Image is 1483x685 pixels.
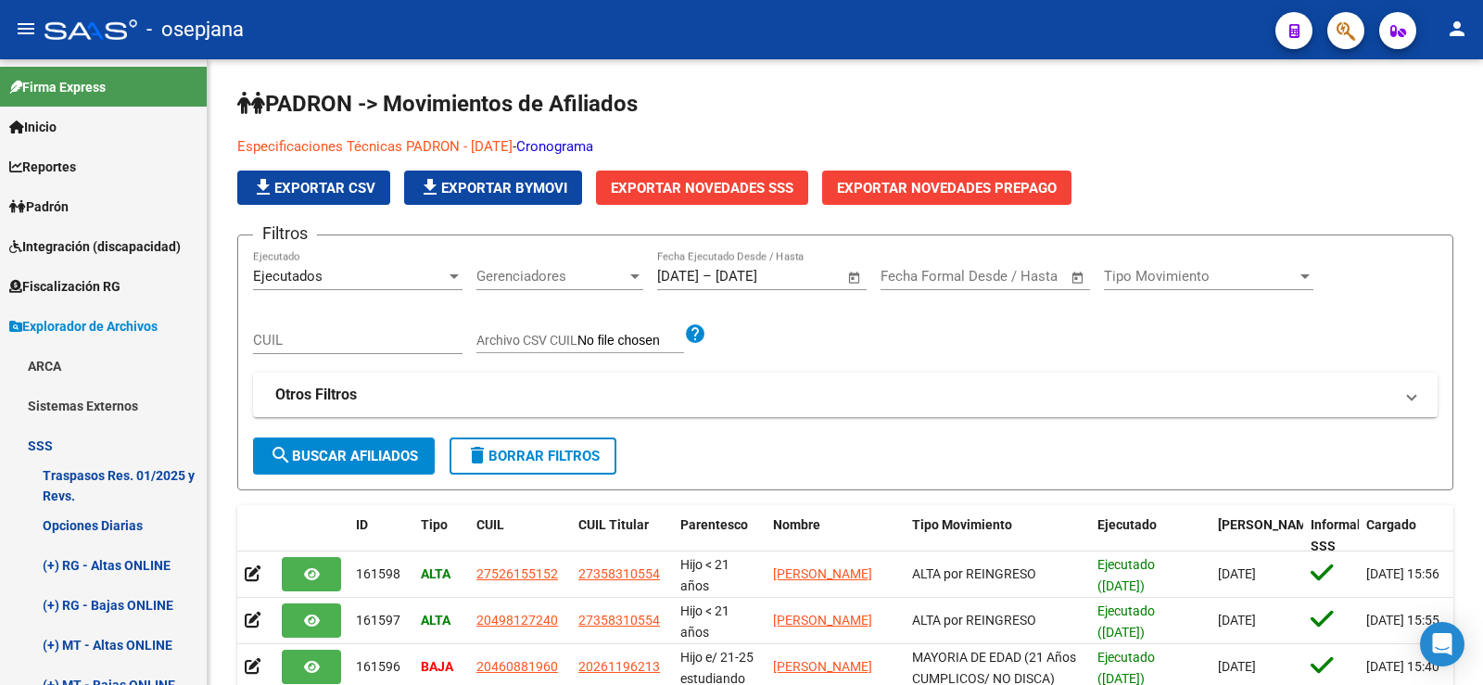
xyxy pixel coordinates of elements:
button: Borrar Filtros [450,438,616,475]
span: Padrón [9,197,69,217]
mat-expansion-panel-header: Otros Filtros [253,373,1438,417]
span: [PERSON_NAME] [1218,517,1318,532]
strong: BAJA [421,659,453,674]
span: Archivo CSV CUIL [476,333,577,348]
span: [DATE] 15:40 [1366,659,1439,674]
span: Tipo [421,517,448,532]
mat-icon: help [684,323,706,345]
mat-icon: file_download [419,176,441,198]
span: CUIL Titular [578,517,649,532]
span: Reportes [9,157,76,177]
span: Tipo Movimiento [912,517,1012,532]
input: Archivo CSV CUIL [577,333,684,349]
span: [DATE] [1218,659,1256,674]
span: 161596 [356,659,400,674]
datatable-header-cell: Informable SSS [1303,505,1359,566]
span: Fiscalización RG [9,276,120,297]
span: 161598 [356,566,400,581]
span: Integración (discapacidad) [9,236,181,257]
span: [DATE] [1218,613,1256,628]
span: Inicio [9,117,57,137]
mat-icon: file_download [252,176,274,198]
span: 27358310554 [578,613,660,628]
span: Ejecutado ([DATE]) [1097,557,1155,593]
span: Nombre [773,517,820,532]
span: PADRON -> Movimientos de Afiliados [237,91,638,117]
span: CUIL [476,517,504,532]
span: Tipo Movimiento [1104,268,1297,285]
span: Exportar Novedades SSS [611,180,793,197]
span: [PERSON_NAME] [773,613,872,628]
span: [DATE] 15:56 [1366,566,1439,581]
strong: Otros Filtros [275,385,357,405]
span: Buscar Afiliados [270,448,418,464]
datatable-header-cell: Parentesco [673,505,766,566]
span: Ejecutado [1097,517,1157,532]
span: [PERSON_NAME] [773,659,872,674]
a: Especificaciones Técnicas PADRON - [DATE] [237,138,513,155]
span: Borrar Filtros [466,448,600,464]
span: Parentesco [680,517,748,532]
span: [PERSON_NAME] [773,566,872,581]
datatable-header-cell: CUIL [469,505,571,566]
span: ALTA por REINGRESO [912,613,1036,628]
button: Buscar Afiliados [253,438,435,475]
strong: ALTA [421,566,450,581]
p: - [237,136,1441,157]
button: Open calendar [844,267,866,288]
input: Fecha inicio [881,268,956,285]
mat-icon: person [1446,18,1468,40]
a: Cronograma [516,138,593,155]
span: Hijo < 21 años [680,603,729,640]
datatable-header-cell: Nombre [766,505,905,566]
span: Exportar Novedades Prepago [837,180,1057,197]
button: Open calendar [1068,267,1089,288]
h3: Filtros [253,221,317,247]
span: Informable SSS [1311,517,1375,553]
mat-icon: menu [15,18,37,40]
span: ALTA por REINGRESO [912,566,1036,581]
mat-icon: search [270,444,292,466]
datatable-header-cell: Tipo Movimiento [905,505,1090,566]
span: - osepjana [146,9,244,50]
span: ID [356,517,368,532]
datatable-header-cell: CUIL Titular [571,505,673,566]
input: Fecha fin [716,268,805,285]
input: Fecha inicio [657,268,699,285]
span: Hijo < 21 años [680,557,729,593]
input: Fecha fin [972,268,1062,285]
span: [DATE] 15:55 [1366,613,1439,628]
strong: ALTA [421,613,450,628]
button: Exportar Novedades SSS [596,171,808,205]
div: Open Intercom Messenger [1420,622,1464,666]
datatable-header-cell: Tipo [413,505,469,566]
button: Exportar Bymovi [404,171,582,205]
span: Ejecutado ([DATE]) [1097,603,1155,640]
span: 20261196213 [578,659,660,674]
span: Gerenciadores [476,268,627,285]
button: Exportar Novedades Prepago [822,171,1071,205]
button: Exportar CSV [237,171,390,205]
span: Firma Express [9,77,106,97]
span: Exportar CSV [252,180,375,197]
datatable-header-cell: ID [349,505,413,566]
span: 20498127240 [476,613,558,628]
mat-icon: delete [466,444,488,466]
span: 161597 [356,613,400,628]
datatable-header-cell: Ejecutado [1090,505,1210,566]
span: Cargado [1366,517,1416,532]
span: Explorador de Archivos [9,316,158,336]
span: 27526155152 [476,566,558,581]
span: Exportar Bymovi [419,180,567,197]
span: – [703,268,712,285]
span: Ejecutados [253,268,323,285]
span: 27358310554 [578,566,660,581]
span: [DATE] [1218,566,1256,581]
datatable-header-cell: Fecha Formal [1210,505,1303,566]
span: 20460881960 [476,659,558,674]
